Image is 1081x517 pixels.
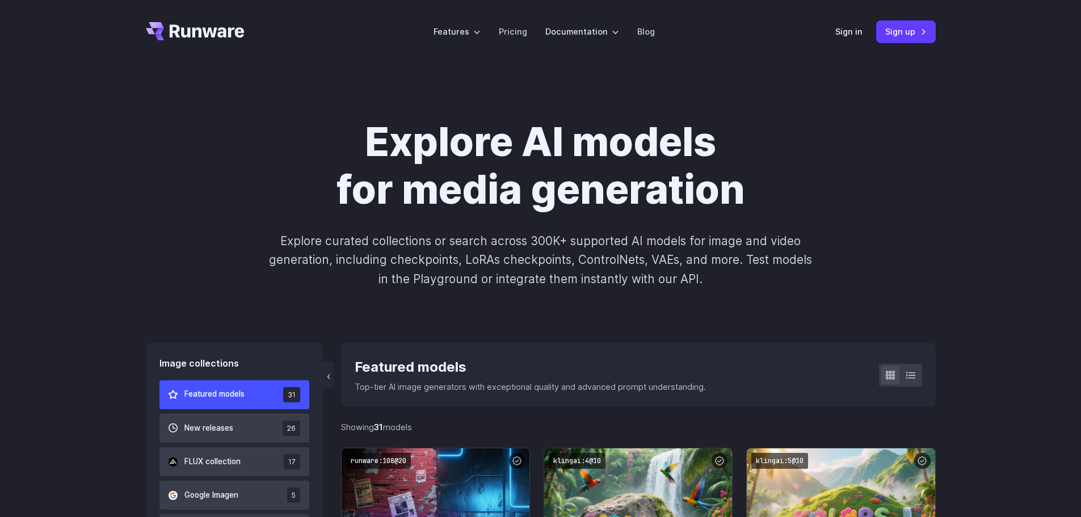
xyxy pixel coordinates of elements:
strong: 31 [374,422,383,432]
span: Google Imagen [184,489,238,502]
label: Documentation [545,25,619,38]
button: FLUX collection 17 [159,447,310,476]
a: Go to / [146,22,245,40]
span: 5 [287,487,300,503]
code: runware:108@20 [346,453,411,469]
span: FLUX collection [184,456,241,468]
div: Featured models [355,356,706,378]
span: New releases [184,422,233,435]
div: Image collections [159,356,310,371]
span: Featured models [184,388,245,401]
button: Featured models 31 [159,380,310,409]
label: Features [434,25,481,38]
a: Pricing [499,25,527,38]
button: ‹ [323,362,334,389]
span: 26 [283,421,300,436]
p: Explore curated collections or search across 300K+ supported AI models for image and video genera... [264,232,817,288]
button: Google Imagen 5 [159,481,310,510]
p: Top-tier AI image generators with exceptional quality and advanced prompt understanding. [355,380,706,393]
a: Sign in [835,25,863,38]
div: Showing models [341,421,412,434]
code: klingai:4@10 [549,453,605,469]
code: klingai:5@10 [751,453,808,469]
span: 31 [283,387,300,402]
span: 17 [284,454,300,469]
button: New releases 26 [159,414,310,443]
h1: Explore AI models for media generation [225,118,857,213]
a: Blog [637,25,655,38]
a: Sign up [876,20,936,43]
